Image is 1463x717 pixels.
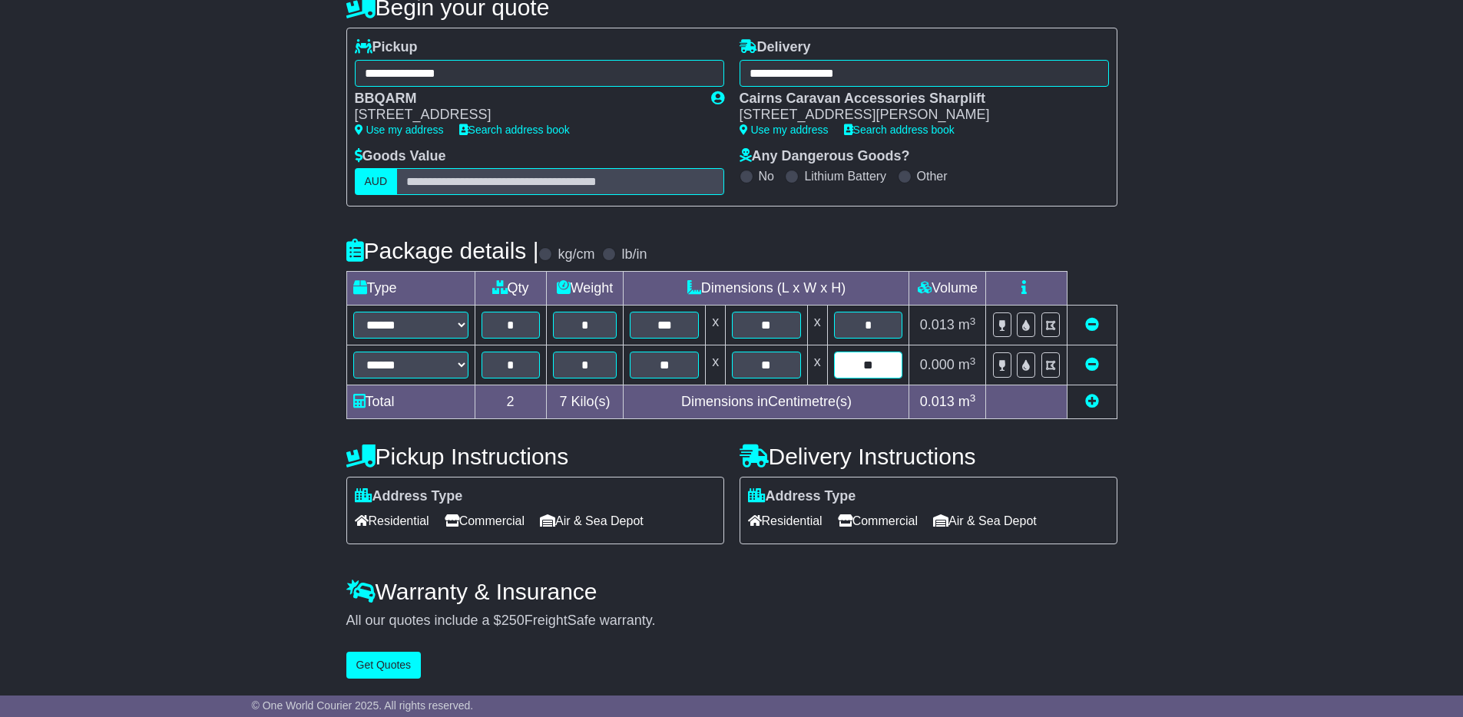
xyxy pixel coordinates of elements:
a: Remove this item [1085,317,1099,332]
span: Air & Sea Depot [540,509,644,533]
span: Residential [748,509,823,533]
label: Other [917,169,948,183]
td: Weight [546,272,624,306]
span: m [958,317,976,332]
label: kg/cm [558,246,594,263]
td: Type [346,272,475,306]
td: 2 [475,385,546,419]
span: m [958,394,976,409]
sup: 3 [970,355,976,367]
div: BBQARM [355,91,696,107]
span: Residential [355,509,429,533]
label: Goods Value [355,148,446,165]
h4: Warranty & Insurance [346,579,1117,604]
td: x [706,306,726,345]
h4: Pickup Instructions [346,444,724,469]
td: Dimensions in Centimetre(s) [624,385,909,419]
label: Lithium Battery [804,169,886,183]
td: Total [346,385,475,419]
span: Commercial [445,509,525,533]
h4: Delivery Instructions [740,444,1117,469]
a: Search address book [844,124,955,136]
sup: 3 [970,392,976,404]
span: 7 [559,394,567,409]
td: Qty [475,272,546,306]
td: Dimensions (L x W x H) [624,272,909,306]
span: Commercial [838,509,918,533]
td: x [706,345,726,385]
label: lb/in [621,246,647,263]
span: 0.013 [920,394,955,409]
td: Kilo(s) [546,385,624,419]
div: Cairns Caravan Accessories Sharplift [740,91,1094,107]
a: Remove this item [1085,357,1099,372]
span: 250 [501,613,525,628]
td: x [807,345,827,385]
span: 0.000 [920,357,955,372]
a: Search address book [459,124,570,136]
td: Volume [909,272,986,306]
label: Pickup [355,39,418,56]
span: 0.013 [920,317,955,332]
div: [STREET_ADDRESS][PERSON_NAME] [740,107,1094,124]
a: Use my address [740,124,829,136]
button: Get Quotes [346,652,422,679]
div: All our quotes include a $ FreightSafe warranty. [346,613,1117,629]
label: No [759,169,774,183]
label: AUD [355,168,398,195]
sup: 3 [970,316,976,327]
a: Use my address [355,124,444,136]
label: Delivery [740,39,811,56]
label: Address Type [748,488,856,505]
span: © One World Courier 2025. All rights reserved. [252,699,474,712]
label: Any Dangerous Goods? [740,148,910,165]
td: x [807,306,827,345]
label: Address Type [355,488,463,505]
span: Air & Sea Depot [933,509,1037,533]
h4: Package details | [346,238,539,263]
div: [STREET_ADDRESS] [355,107,696,124]
a: Add new item [1085,394,1099,409]
span: m [958,357,976,372]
